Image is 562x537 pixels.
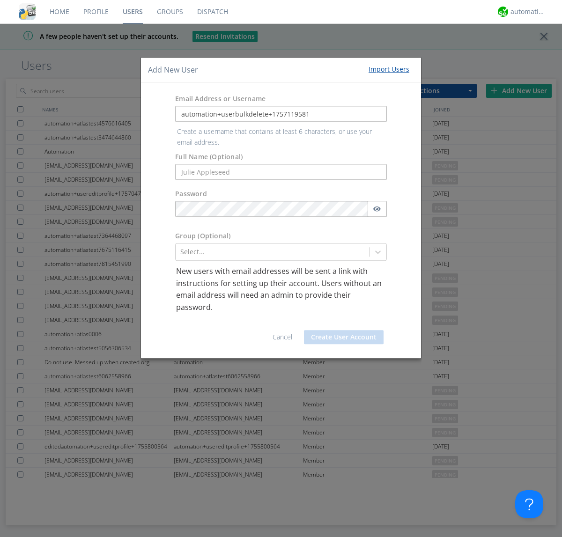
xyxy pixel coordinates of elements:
button: Create User Account [304,330,384,344]
input: e.g. email@address.com, Housekeeping1 [175,106,387,122]
input: Julie Appleseed [175,164,387,180]
p: New users with email addresses will be sent a link with instructions for setting up their account... [176,265,386,313]
h4: Add New User [148,65,198,75]
img: cddb5a64eb264b2086981ab96f4c1ba7 [19,3,36,20]
img: d2d01cd9b4174d08988066c6d424eccd [498,7,508,17]
label: Group (Optional) [175,231,230,241]
div: Import Users [369,65,409,74]
p: Create a username that contains at least 6 characters, or use your email address. [170,127,392,148]
div: automation+atlas [510,7,546,16]
label: Full Name (Optional) [175,152,243,162]
label: Password [175,189,207,199]
label: Email Address or Username [175,95,266,104]
a: Cancel [273,332,292,341]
